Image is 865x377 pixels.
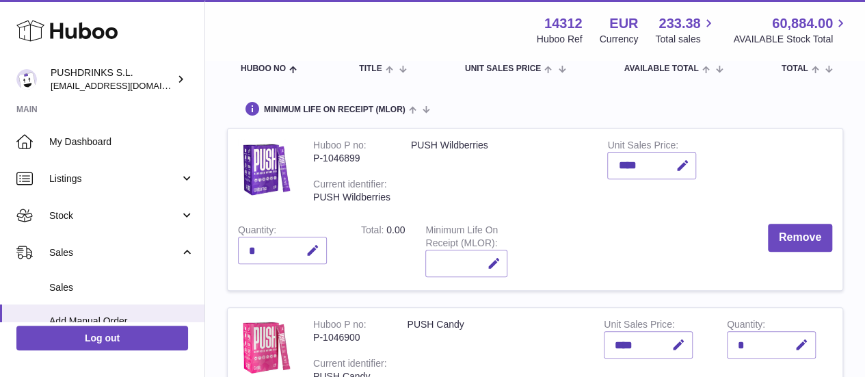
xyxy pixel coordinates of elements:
[733,33,849,46] span: AVAILABLE Stock Total
[49,246,180,259] span: Sales
[49,209,180,222] span: Stock
[313,179,386,193] div: Current identifier
[51,80,201,91] span: [EMAIL_ADDRESS][DOMAIN_NAME]
[624,64,698,73] span: AVAILABLE Total
[313,358,386,372] div: Current identifier
[16,69,37,90] img: internalAdmin-14312@internal.huboo.com
[361,224,386,239] label: Total
[465,64,541,73] span: Unit Sales Price
[264,105,405,114] span: Minimum Life On Receipt (MLOR)
[607,140,678,154] label: Unit Sales Price
[313,140,367,154] div: Huboo P no
[313,152,390,165] div: P-1046899
[609,14,638,33] strong: EUR
[238,224,276,239] label: Quantity
[655,14,716,46] a: 233.38 Total sales
[772,14,833,33] span: 60,884.00
[238,318,293,376] img: PUSH Candy
[658,14,700,33] span: 233.38
[49,281,194,294] span: Sales
[241,64,286,73] span: Huboo no
[733,14,849,46] a: 60,884.00 AVAILABLE Stock Total
[425,224,498,252] label: Minimum Life On Receipt (MLOR)
[313,191,390,204] div: PUSH Wildberries
[655,33,716,46] span: Total sales
[600,33,639,46] div: Currency
[49,172,180,185] span: Listings
[537,33,583,46] div: Huboo Ref
[544,14,583,33] strong: 14312
[386,224,405,235] span: 0.00
[16,326,188,350] a: Log out
[313,331,386,344] div: P-1046900
[727,319,765,333] label: Quantity
[51,66,174,92] div: PUSHDRINKS S.L.
[49,315,194,328] span: Add Manual Order
[401,129,598,213] td: PUSH Wildberries
[49,135,194,148] span: My Dashboard
[313,319,367,333] div: Huboo P no
[359,64,382,73] span: Title
[768,224,832,252] button: Remove
[604,319,674,333] label: Unit Sales Price
[782,64,808,73] span: Total
[238,139,293,198] img: PUSH Wildberries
